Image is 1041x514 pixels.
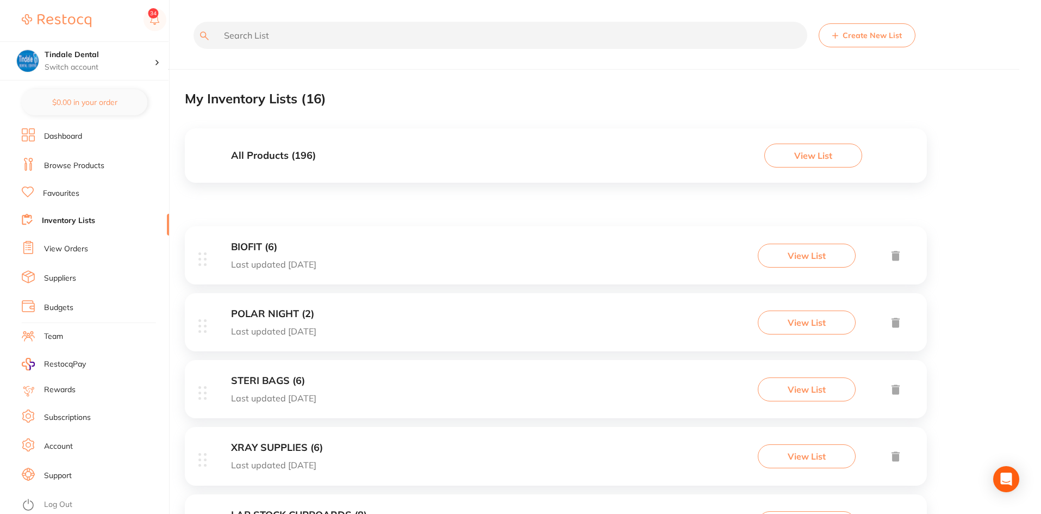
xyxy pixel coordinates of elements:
span: RestocqPay [44,359,86,370]
a: Subscriptions [44,412,91,423]
button: $0.00 in your order [22,89,147,115]
a: View Orders [44,244,88,255]
div: BIOFIT (6)Last updated [DATE]View List [185,226,927,293]
a: Team [44,331,63,342]
button: View List [758,244,856,268]
p: Last updated [DATE] [231,460,323,470]
h3: POLAR NIGHT (2) [231,308,316,320]
div: STERI BAGS (6)Last updated [DATE]View List [185,360,927,427]
h2: My Inventory Lists ( 16 ) [185,91,326,107]
a: Log Out [44,499,72,510]
img: Tindale Dental [17,50,39,72]
h3: XRAY SUPPLIES (6) [231,442,323,454]
a: Budgets [44,302,73,313]
input: Search List [194,22,807,49]
button: View List [758,444,856,468]
button: View List [764,144,862,168]
p: Switch account [45,62,154,73]
a: Inventory Lists [42,215,95,226]
h3: BIOFIT (6) [231,241,316,253]
a: Rewards [44,385,76,395]
a: Account [44,441,73,452]
h3: STERI BAGS (6) [231,375,316,387]
p: Last updated [DATE] [231,259,316,269]
img: RestocqPay [22,358,35,370]
a: Favourites [43,188,79,199]
button: View List [758,311,856,335]
div: XRAY SUPPLIES (6)Last updated [DATE]View List [185,427,927,494]
img: Restocq Logo [22,14,91,27]
div: Open Intercom Messenger [993,466,1019,492]
h3: All Products ( 196 ) [231,150,316,162]
a: Browse Products [44,160,104,171]
button: View List [758,377,856,401]
button: Create New List [819,23,915,47]
p: Last updated [DATE] [231,326,316,336]
a: Suppliers [44,273,76,284]
a: Restocq Logo [22,8,91,33]
div: POLAR NIGHT (2)Last updated [DATE]View List [185,293,927,360]
a: Support [44,470,72,481]
a: RestocqPay [22,358,86,370]
p: Last updated [DATE] [231,393,316,403]
a: Dashboard [44,131,82,142]
h4: Tindale Dental [45,49,154,60]
button: Log Out [22,497,166,514]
